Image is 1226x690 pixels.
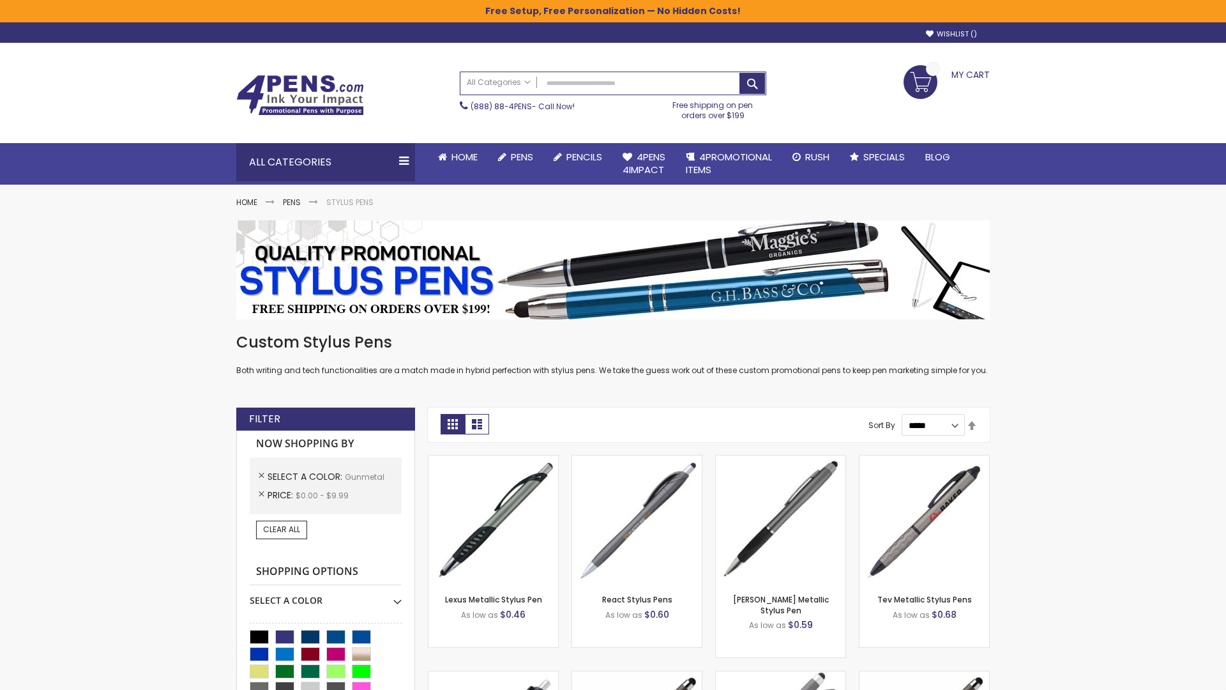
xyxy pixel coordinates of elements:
[566,150,602,164] span: Pencils
[263,524,300,535] span: Clear All
[249,412,280,426] strong: Filter
[925,150,950,164] span: Blog
[612,143,676,185] a: 4Pens4impact
[326,197,374,208] strong: Stylus Pens
[644,608,669,621] span: $0.60
[863,150,905,164] span: Specials
[268,489,296,502] span: Price
[859,456,989,585] img: Tev Metallic Stylus Pens-Gunmetal
[236,197,257,208] a: Home
[236,220,990,319] img: Stylus Pens
[543,143,612,171] a: Pencils
[268,470,345,483] span: Select A Color
[488,143,543,171] a: Pens
[236,332,990,376] div: Both writing and tech functionalities are a match made in hybrid perfection with stylus pens. We ...
[283,197,301,208] a: Pens
[428,671,558,682] a: Souvenir® Anthem Stylus Pen-Gunmetal
[256,521,307,539] a: Clear All
[572,455,702,466] a: React Stylus Pens-Gunmetal
[733,594,829,615] a: [PERSON_NAME] Metallic Stylus Pen
[716,455,845,466] a: Lory Metallic Stylus Pen-Gunmetal
[250,431,402,457] strong: Now Shopping by
[236,332,990,353] h1: Custom Stylus Pens
[859,671,989,682] a: Islander Softy Metallic Gel Pen with Stylus - ColorJet Imprint-Gunmetal
[428,455,558,466] a: Lexus Metallic Stylus Pen-Gunmetal
[441,414,465,434] strong: Grid
[676,143,782,185] a: 4PROMOTIONALITEMS
[236,143,415,181] div: All Categories
[749,620,786,631] span: As low as
[511,150,533,164] span: Pens
[471,101,575,112] span: - Call Now!
[686,150,772,176] span: 4PROMOTIONAL ITEMS
[471,101,532,112] a: (888) 88-4PENS
[915,143,960,171] a: Blog
[868,420,895,431] label: Sort By
[932,608,957,621] span: $0.68
[467,77,531,88] span: All Categories
[236,75,364,116] img: 4Pens Custom Pens and Promotional Products
[660,95,767,121] div: Free shipping on pen orders over $199
[623,150,665,176] span: 4Pens 4impact
[788,618,813,631] span: $0.59
[893,609,930,620] span: As low as
[805,150,829,164] span: Rush
[451,150,478,164] span: Home
[345,471,384,482] span: Gunmetal
[602,594,672,605] a: React Stylus Pens
[840,143,915,171] a: Specials
[605,609,642,620] span: As low as
[250,558,402,586] strong: Shopping Options
[926,29,977,39] a: Wishlist
[859,455,989,466] a: Tev Metallic Stylus Pens-Gunmetal
[428,143,488,171] a: Home
[716,456,845,585] img: Lory Metallic Stylus Pen-Gunmetal
[250,585,402,607] div: Select A Color
[877,594,972,605] a: Tev Metallic Stylus Pens
[428,456,558,585] img: Lexus Metallic Stylus Pen-Gunmetal
[460,72,537,93] a: All Categories
[572,671,702,682] a: Islander Softy Metallic Gel Pen with Stylus-Gunmetal
[296,490,349,501] span: $0.00 - $9.99
[500,608,526,621] span: $0.46
[461,609,498,620] span: As low as
[782,143,840,171] a: Rush
[445,594,542,605] a: Lexus Metallic Stylus Pen
[716,671,845,682] a: Cali Custom Stylus Gel pen-Gunmetal
[572,456,702,585] img: React Stylus Pens-Gunmetal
